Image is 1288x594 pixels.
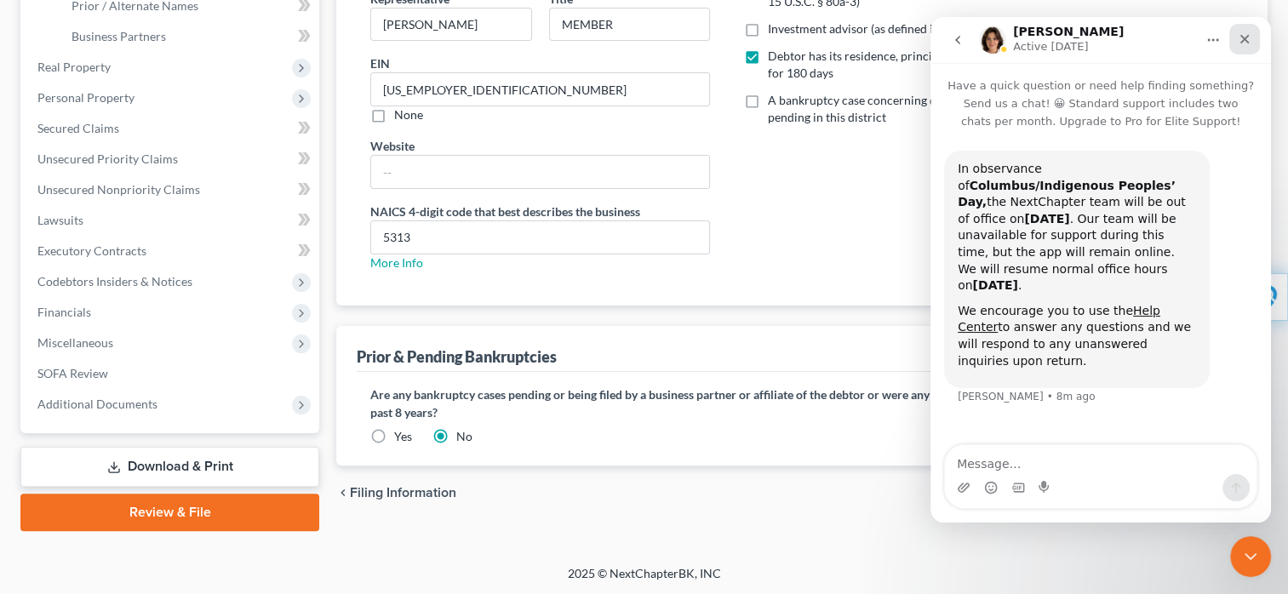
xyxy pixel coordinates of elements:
[370,386,1234,421] label: Are any bankruptcy cases pending or being filed by a business partner or affiliate of the debtor ...
[550,9,710,41] input: Enter title...
[37,274,192,288] span: Codebtors Insiders & Notices
[1230,536,1271,577] iframe: Intercom live chat
[768,93,1194,124] span: A bankruptcy case concerning debtor’s affiliate, general partner, or partnership is pending in th...
[72,29,166,43] span: Business Partners
[336,486,350,500] i: chevron_left
[336,486,456,500] button: chevron_left Filing Information
[456,428,472,445] label: No
[37,182,200,197] span: Unsecured Nonpriority Claims
[370,255,423,270] a: More Info
[24,113,319,144] a: Secured Claims
[37,151,178,166] span: Unsecured Priority Claims
[768,49,1218,80] span: Debtor has its residence, principal place of business, or principal assets in jurisdiction for 18...
[371,156,709,188] input: --
[37,366,108,380] span: SOFA Review
[370,54,390,72] label: EIN
[37,305,91,319] span: Financials
[371,9,531,41] input: Enter representative...
[24,144,319,174] a: Unsecured Priority Claims
[24,358,319,389] a: SOFA Review
[350,486,456,500] span: Filing Information
[930,17,1271,523] iframe: Intercom live chat
[371,221,709,254] input: XXXX
[37,213,83,227] span: Lawsuits
[37,335,113,350] span: Miscellaneous
[371,73,709,106] input: --
[20,447,319,487] a: Download & Print
[24,205,319,236] a: Lawsuits
[58,21,319,52] a: Business Partners
[768,21,1068,36] span: Investment advisor (as defined in 15 U.S.C. § 80b-2(a)(11))
[37,397,157,411] span: Additional Documents
[37,90,135,105] span: Personal Property
[37,243,146,258] span: Executory Contracts
[37,60,111,74] span: Real Property
[24,236,319,266] a: Executory Contracts
[20,494,319,531] a: Review & File
[37,121,119,135] span: Secured Claims
[357,346,557,367] div: Prior & Pending Bankruptcies
[394,106,423,123] label: None
[370,203,640,220] label: NAICS 4-digit code that best describes the business
[370,137,415,155] label: Website
[394,428,412,445] label: Yes
[24,174,319,205] a: Unsecured Nonpriority Claims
